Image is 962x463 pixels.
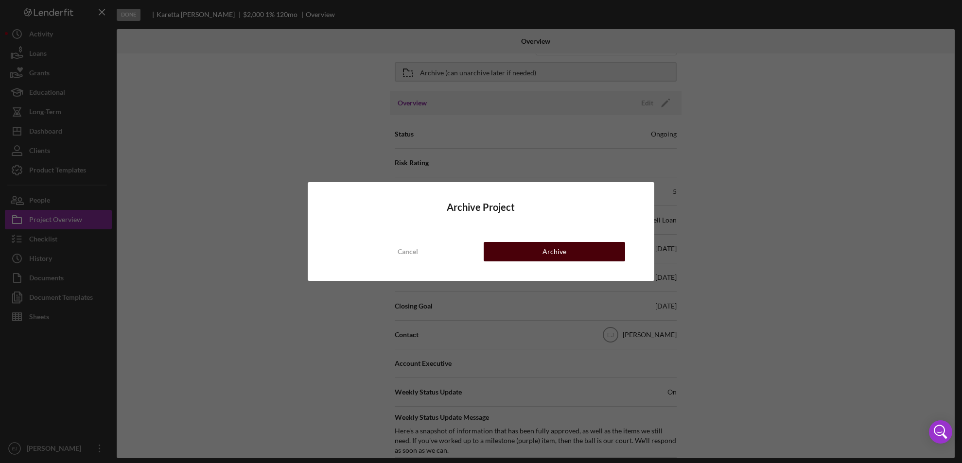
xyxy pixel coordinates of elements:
button: Cancel [337,242,479,261]
h4: Archive Project [337,202,626,213]
div: Archive [542,242,566,261]
div: Cancel [398,242,418,261]
div: Open Intercom Messenger [929,420,952,444]
button: Archive [484,242,626,261]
